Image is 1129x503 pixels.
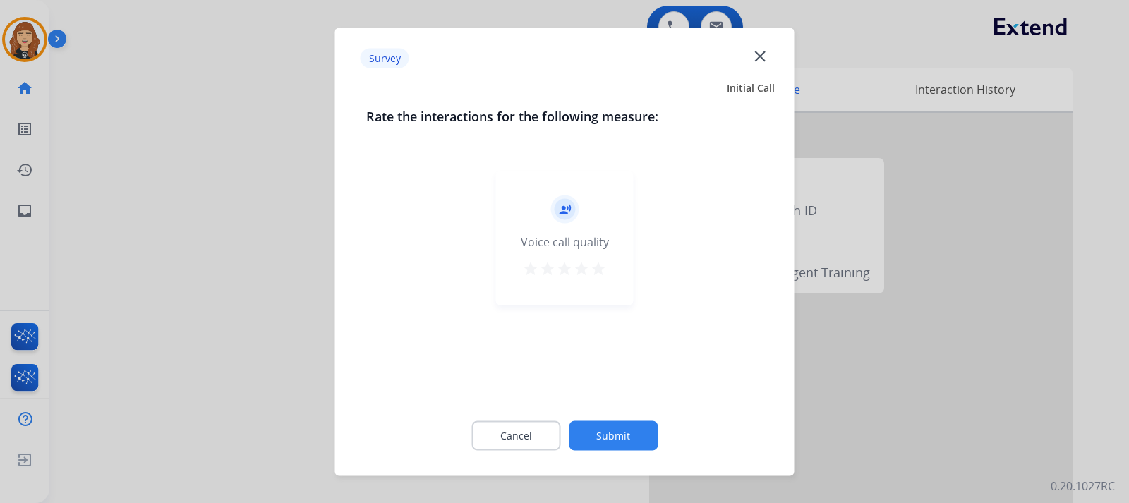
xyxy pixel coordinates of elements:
h3: Rate the interactions for the following measure: [366,106,763,126]
div: Voice call quality [521,233,609,250]
mat-icon: star [556,260,573,277]
mat-icon: close [751,47,769,65]
span: Initial Call [727,80,775,95]
mat-icon: star [522,260,539,277]
button: Cancel [471,420,560,450]
button: Submit [569,420,658,450]
p: 0.20.1027RC [1051,478,1115,495]
mat-icon: star [573,260,590,277]
mat-icon: star [590,260,607,277]
mat-icon: record_voice_over [558,202,571,215]
p: Survey [361,49,409,68]
mat-icon: star [539,260,556,277]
